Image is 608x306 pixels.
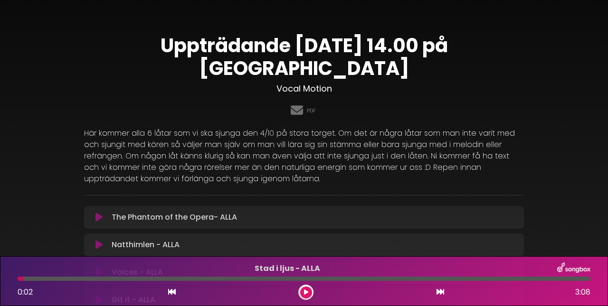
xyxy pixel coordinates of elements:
a: PDF [307,107,316,115]
p: Stad i ljus - ALLA [18,263,557,274]
p: The Phantom of the Opera- ALLA [112,212,518,223]
p: Här kommer alla 6 låtar som vi ska sjunga den 4/10 på stora torget. Om det är några låtar som man... [84,128,524,185]
span: 0:02 [18,287,33,297]
h3: Vocal Motion [84,83,524,94]
p: Natthimlen - ALLA [112,239,518,250]
span: 3:08 [575,287,590,298]
img: songbox-logo-white.png [557,262,590,275]
h1: Uppträdande [DATE] 14.00 på [GEOGRAPHIC_DATA] [84,34,524,80]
